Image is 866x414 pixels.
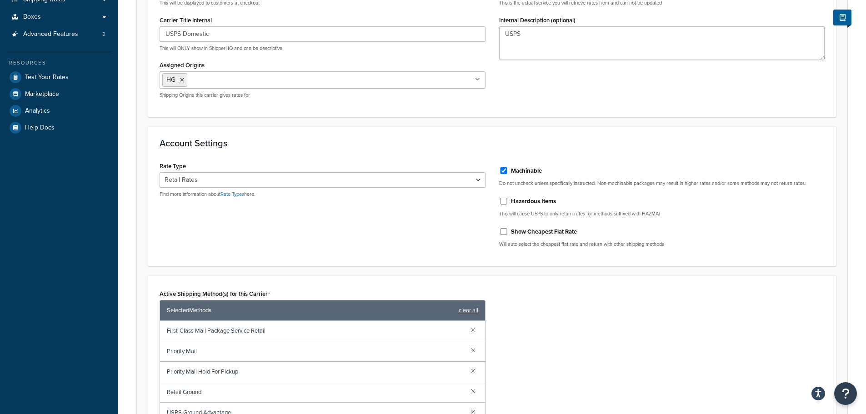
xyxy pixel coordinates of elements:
[160,163,186,170] label: Rate Type
[160,92,486,99] p: Shipping Origins this carrier gives rates for
[7,103,111,119] a: Analytics
[499,180,825,187] p: Do not uncheck unless specifically instructed. Non-machinable packages may result in higher rates...
[499,26,825,60] textarea: USPS
[25,90,59,98] span: Marketplace
[499,210,825,217] p: This will cause USPS to only return rates for methods suffixed with HAZMAT
[102,30,105,38] span: 2
[7,9,111,25] a: Boxes
[160,17,212,24] label: Carrier Title Internal
[833,10,851,25] button: Show Help Docs
[160,191,486,198] p: Find more information about here.
[7,69,111,85] a: Test Your Rates
[7,26,111,43] li: Advanced Features
[25,124,55,132] span: Help Docs
[160,290,270,298] label: Active Shipping Method(s) for this Carrier
[7,86,111,102] a: Marketplace
[7,26,111,43] a: Advanced Features2
[167,386,464,399] span: Retail Ground
[167,365,464,378] span: Priority Mail Hold For Pickup
[167,304,454,317] span: Selected Methods
[160,138,825,148] h3: Account Settings
[25,107,50,115] span: Analytics
[167,345,464,358] span: Priority Mail
[160,45,486,52] p: This will ONLY show in ShipperHQ and can be descriptive
[459,304,478,317] a: clear all
[25,74,69,81] span: Test Your Rates
[7,120,111,136] a: Help Docs
[511,228,577,236] label: Show Cheapest Flat Rate
[511,197,556,205] label: Hazardous Items
[220,190,244,198] a: Rate Types
[7,59,111,67] div: Resources
[499,241,825,248] p: Will auto select the cheapest flat rate and return with other shipping methods
[166,75,175,85] span: HG
[834,382,857,405] button: Open Resource Center
[511,167,542,175] label: Machinable
[23,13,41,21] span: Boxes
[23,30,78,38] span: Advanced Features
[499,17,576,24] label: Internal Description (optional)
[160,62,205,69] label: Assigned Origins
[167,324,464,337] span: First-Class Mail Package Service Retail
